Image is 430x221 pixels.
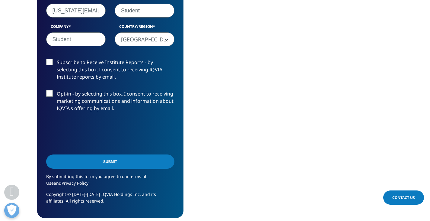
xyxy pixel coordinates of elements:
a: Privacy Policy [62,180,88,186]
a: Contact Us [383,190,424,205]
input: Submit [46,154,174,169]
button: Open Preferences [4,203,19,218]
p: Copyright © [DATE]-[DATE] IQVIA Holdings Inc. and its affiliates. All rights reserved. [46,191,174,209]
span: United States [115,32,174,46]
span: United States [115,33,174,47]
label: Company [46,24,106,32]
p: By submitting this form you agree to our and . [46,173,174,191]
label: Country/Region [115,24,174,32]
span: Contact Us [392,195,415,200]
label: Opt-in - by selecting this box, I consent to receiving marketing communications and information a... [46,90,174,115]
iframe: reCAPTCHA [46,122,138,145]
label: Subscribe to Receive Institute Reports - by selecting this box, I consent to receiving IQVIA Inst... [46,59,174,84]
